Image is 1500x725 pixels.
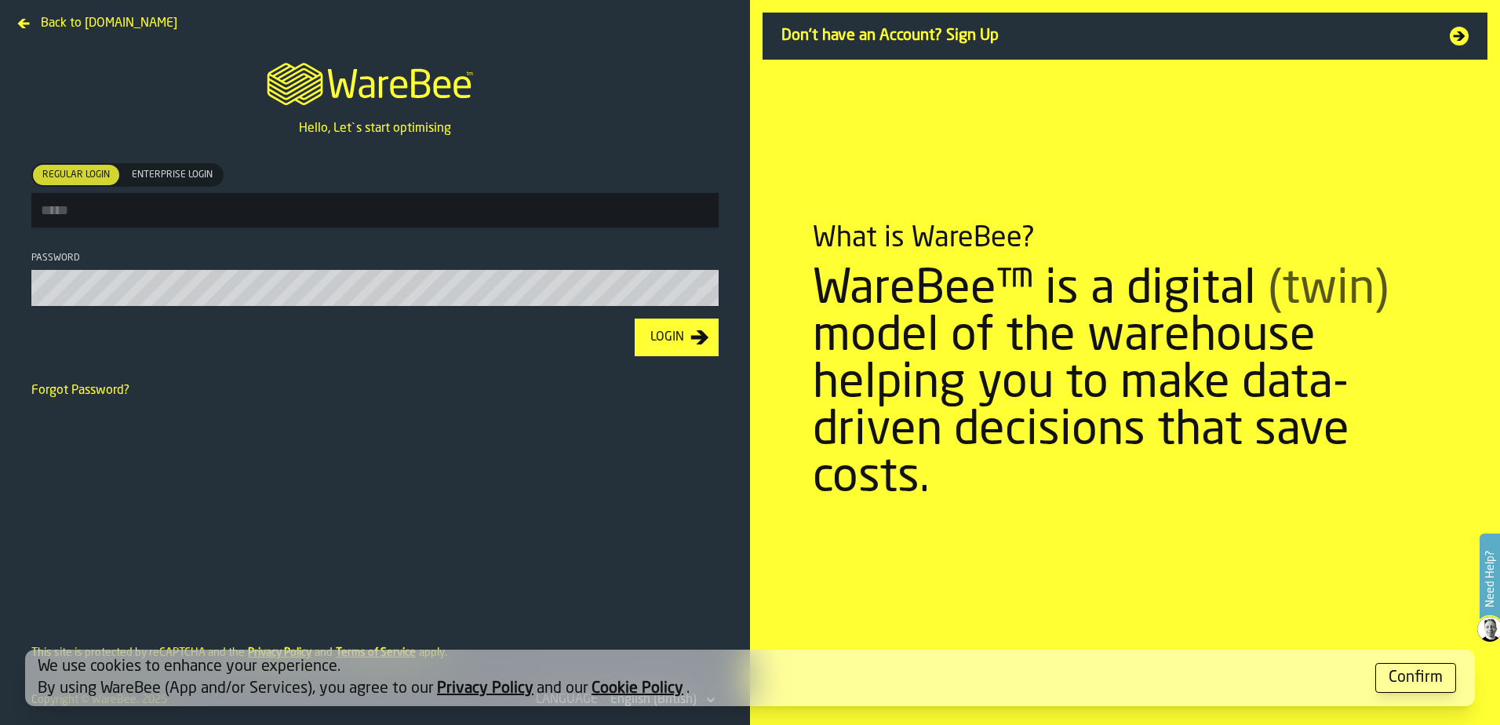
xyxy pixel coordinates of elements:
[121,163,224,187] label: button-switch-multi-Enterprise Login
[813,223,1035,254] div: What is WareBee?
[122,165,222,185] div: thumb
[38,656,1363,700] div: We use cookies to enhance your experience. By using WareBee (App and/or Services), you agree to o...
[635,319,719,356] button: button-Login
[299,119,451,138] p: Hello, Let`s start optimising
[592,681,683,697] a: Cookie Policy
[31,193,719,228] input: button-toolbar-[object Object]
[763,13,1487,60] a: Don't have an Account? Sign Up
[31,253,719,306] label: button-toolbar-Password
[1268,267,1389,314] span: (twin)
[13,13,184,25] a: Back to [DOMAIN_NAME]
[781,25,1431,47] span: Don't have an Account? Sign Up
[644,328,690,347] div: Login
[1375,663,1456,693] button: button-
[253,44,497,119] a: logo-header
[813,267,1437,502] div: WareBee™ is a digital model of the warehouse helping you to make data-driven decisions that save ...
[31,253,719,264] div: Password
[31,163,719,228] label: button-toolbar-[object Object]
[31,384,129,397] a: Forgot Password?
[33,165,119,185] div: thumb
[25,650,1475,706] div: alert-[object Object]
[31,163,121,187] label: button-switch-multi-Regular Login
[41,14,177,33] span: Back to [DOMAIN_NAME]
[697,282,715,298] button: button-toolbar-Password
[1389,667,1443,689] div: Confirm
[437,681,533,697] a: Privacy Policy
[31,270,719,306] input: button-toolbar-Password
[1481,535,1498,623] label: Need Help?
[36,168,116,182] span: Regular Login
[126,168,219,182] span: Enterprise Login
